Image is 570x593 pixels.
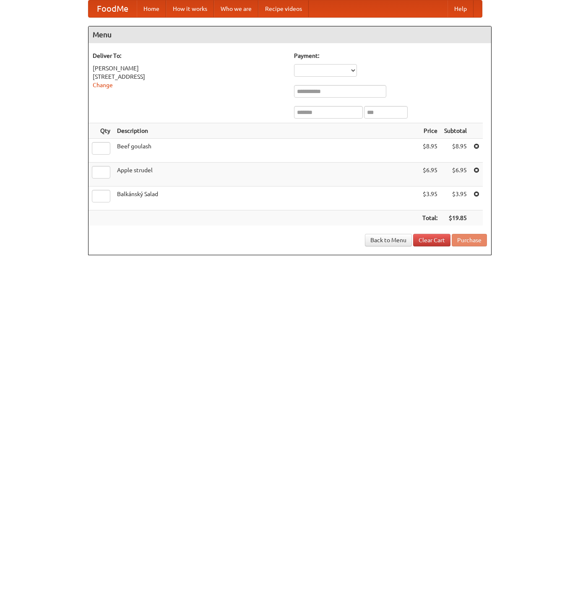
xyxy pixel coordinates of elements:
[93,82,113,88] a: Change
[441,139,470,163] td: $8.95
[88,123,114,139] th: Qty
[452,234,487,246] button: Purchase
[419,139,441,163] td: $8.95
[114,186,419,210] td: Balkánský Salad
[419,186,441,210] td: $3.95
[137,0,166,17] a: Home
[88,26,491,43] h4: Menu
[419,123,441,139] th: Price
[93,73,286,81] div: [STREET_ADDRESS]
[114,163,419,186] td: Apple strudel
[93,52,286,60] h5: Deliver To:
[114,123,419,139] th: Description
[441,123,470,139] th: Subtotal
[419,210,441,226] th: Total:
[294,52,487,60] h5: Payment:
[166,0,214,17] a: How it works
[441,186,470,210] td: $3.95
[413,234,450,246] a: Clear Cart
[258,0,309,17] a: Recipe videos
[419,163,441,186] td: $6.95
[365,234,412,246] a: Back to Menu
[448,0,474,17] a: Help
[114,139,419,163] td: Beef goulash
[441,163,470,186] td: $6.95
[441,210,470,226] th: $19.85
[88,0,137,17] a: FoodMe
[214,0,258,17] a: Who we are
[93,64,286,73] div: [PERSON_NAME]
